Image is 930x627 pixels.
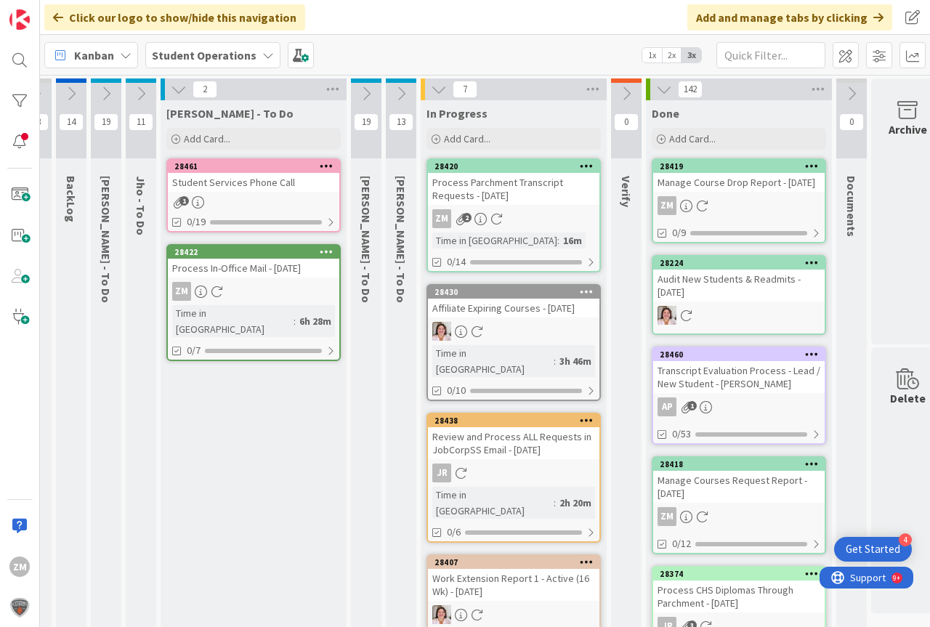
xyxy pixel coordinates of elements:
div: 28420Process Parchment Transcript Requests - [DATE] [428,160,599,205]
div: EW [428,605,599,624]
span: Add Card... [444,132,490,145]
div: Delete [890,389,926,407]
b: Student Operations [152,48,256,62]
div: ZM [653,507,825,526]
div: 28430Affiliate Expiring Courses - [DATE] [428,286,599,317]
span: : [554,495,556,511]
div: 28374Process CHS Diplomas Through Parchment - [DATE] [653,567,825,612]
div: 28418Manage Courses Request Report - [DATE] [653,458,825,503]
div: 6h 28m [296,313,335,329]
div: Get Started [846,542,900,557]
img: avatar [9,597,30,618]
div: Process Parchment Transcript Requests - [DATE] [428,173,599,205]
div: Time in [GEOGRAPHIC_DATA] [432,345,554,377]
span: 1 [687,401,697,410]
span: Add Card... [669,132,716,145]
span: 0/6 [447,525,461,540]
div: Time in [GEOGRAPHIC_DATA] [432,487,554,519]
a: 28438Review and Process ALL Requests in JobCorpSS Email - [DATE]JRTime in [GEOGRAPHIC_DATA]:2h 20... [426,413,601,543]
span: 0/10 [447,383,466,398]
div: Process In-Office Mail - [DATE] [168,259,339,278]
span: Verify [619,176,634,207]
span: 1 [179,196,189,206]
span: 0/7 [187,343,201,358]
div: 28224Audit New Students & Readmits - [DATE] [653,256,825,302]
span: 0 [614,113,639,131]
div: 28438Review and Process ALL Requests in JobCorpSS Email - [DATE] [428,414,599,459]
div: Transcript Evaluation Process - Lead / New Student - [PERSON_NAME] [653,361,825,393]
a: 28420Process Parchment Transcript Requests - [DATE]ZMTime in [GEOGRAPHIC_DATA]:16m0/14 [426,158,601,272]
span: 0/19 [187,214,206,230]
a: 28461Student Services Phone Call0/19 [166,158,341,232]
img: EW [658,306,676,325]
div: 28224 [660,258,825,268]
span: 2 [193,81,217,98]
div: 28461 [168,160,339,173]
span: 3x [682,48,701,62]
div: 28461 [174,161,339,171]
div: ZM [432,209,451,228]
input: Quick Filter... [716,42,825,68]
span: Emilie - To Do [99,176,113,303]
div: 28419Manage Course Drop Report - [DATE] [653,160,825,192]
div: 28430 [428,286,599,299]
div: 28460 [660,349,825,360]
span: 0 [839,113,864,131]
div: 28374 [653,567,825,581]
span: Zaida - To Do [166,106,294,121]
div: Student Services Phone Call [168,173,339,192]
div: Add and manage tabs by clicking [687,4,892,31]
div: 3h 46m [556,353,595,369]
div: ZM [658,196,676,215]
div: ZM [172,282,191,301]
div: JR [432,464,451,482]
div: Click our logo to show/hide this navigation [44,4,305,31]
span: : [554,353,556,369]
div: 16m [559,232,586,248]
div: 28407 [434,557,599,567]
div: ZM [658,507,676,526]
div: AP [658,397,676,416]
img: Visit kanbanzone.com [9,9,30,30]
span: Kanban [74,46,114,64]
div: 4 [899,533,912,546]
div: ZM [168,282,339,301]
span: 2 [462,213,472,222]
div: Open Get Started checklist, remaining modules: 4 [834,537,912,562]
span: In Progress [426,106,488,121]
div: Time in [GEOGRAPHIC_DATA] [432,232,557,248]
span: 11 [129,113,153,131]
span: 0/12 [672,536,691,551]
div: 28407Work Extension Report 1 - Active (16 Wk) - [DATE] [428,556,599,601]
div: 28438 [428,414,599,427]
div: AP [653,397,825,416]
span: Documents [844,176,859,237]
a: 28460Transcript Evaluation Process - Lead / New Student - [PERSON_NAME]AP0/53 [652,347,826,445]
div: 28422 [168,246,339,259]
span: : [294,313,296,329]
div: Manage Courses Request Report - [DATE] [653,471,825,503]
span: 1x [642,48,662,62]
div: 28422Process In-Office Mail - [DATE] [168,246,339,278]
div: 28438 [434,416,599,426]
div: 28418 [653,458,825,471]
span: 142 [678,81,703,98]
a: 28430Affiliate Expiring Courses - [DATE]EWTime in [GEOGRAPHIC_DATA]:3h 46m0/10 [426,284,601,401]
div: Archive [889,121,927,138]
span: Jho - To Do [134,176,148,235]
div: Affiliate Expiring Courses - [DATE] [428,299,599,317]
img: EW [432,322,451,341]
div: 28407 [428,556,599,569]
div: 28422 [174,247,339,257]
div: 28460Transcript Evaluation Process - Lead / New Student - [PERSON_NAME] [653,348,825,393]
span: Amanda - To Do [394,176,408,303]
div: Work Extension Report 1 - Active (16 Wk) - [DATE] [428,569,599,601]
div: 28430 [434,287,599,297]
span: 19 [94,113,118,131]
span: 7 [453,81,477,98]
a: 28422Process In-Office Mail - [DATE]ZMTime in [GEOGRAPHIC_DATA]:6h 28m0/7 [166,244,341,361]
span: 0/9 [672,225,686,240]
div: ZM [9,557,30,577]
div: EW [653,306,825,325]
div: 28418 [660,459,825,469]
